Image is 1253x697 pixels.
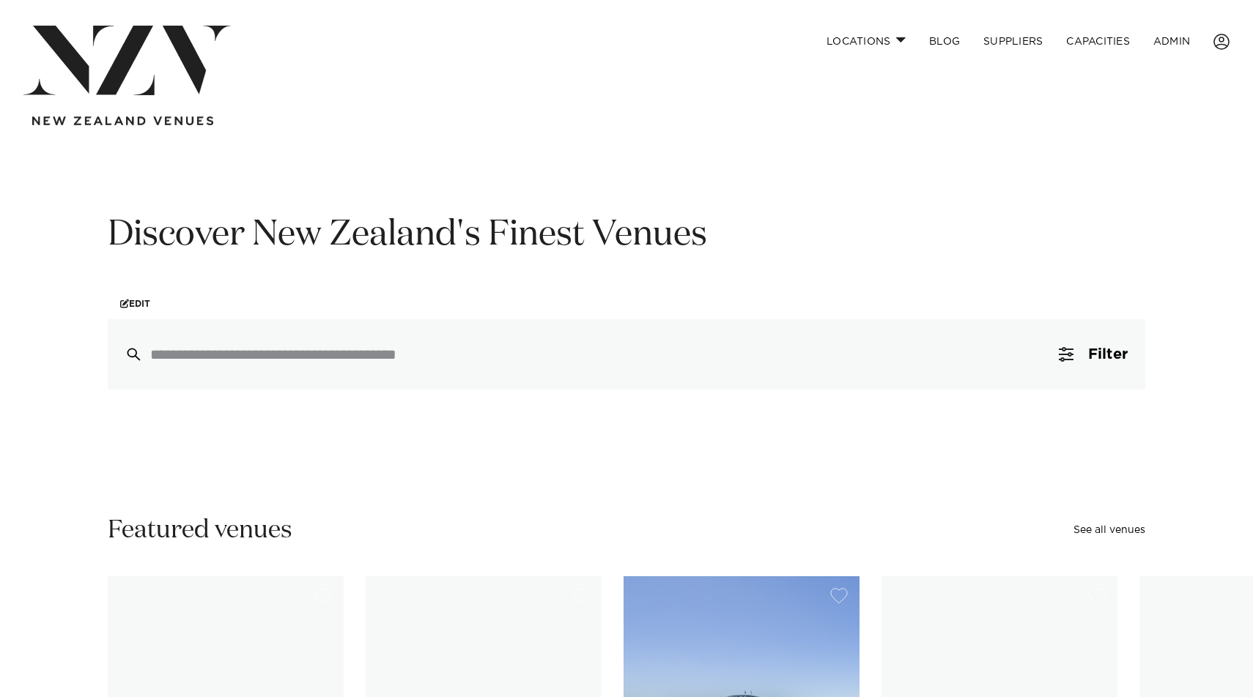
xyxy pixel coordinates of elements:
[108,212,1145,258] h1: Discover New Zealand's Finest Venues
[1073,525,1145,535] a: See all venues
[1041,319,1145,389] button: Filter
[1142,26,1202,57] a: ADMIN
[815,26,917,57] a: Locations
[1088,347,1128,362] span: Filter
[1054,26,1142,57] a: Capacities
[108,288,163,319] a: Edit
[23,26,231,95] img: nzv-logo.png
[108,514,292,547] h2: Featured venues
[917,26,972,57] a: BLOG
[32,116,213,126] img: new-zealand-venues-text.png
[972,26,1054,57] a: SUPPLIERS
